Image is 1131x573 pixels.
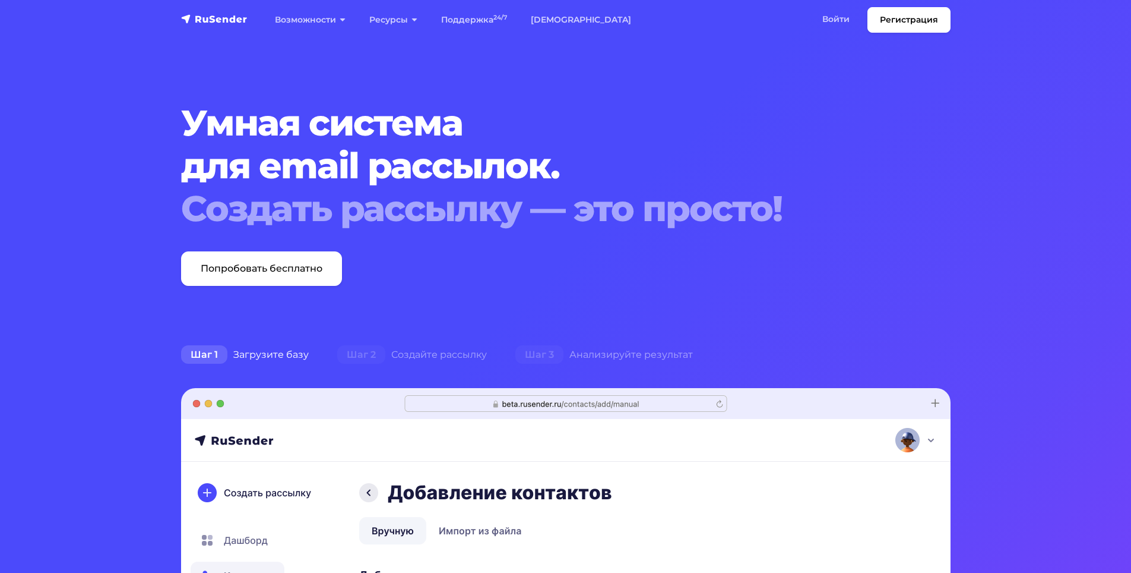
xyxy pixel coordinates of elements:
span: Шаг 2 [337,345,385,364]
sup: 24/7 [493,14,507,21]
div: Загрузите базу [167,343,323,367]
div: Анализируйте результат [501,343,707,367]
a: Регистрация [867,7,951,33]
a: Попробовать бесплатно [181,251,342,286]
h1: Умная система для email рассылок. [181,102,885,230]
a: Поддержка24/7 [429,8,519,32]
div: Создайте рассылку [323,343,501,367]
span: Шаг 1 [181,345,227,364]
a: [DEMOGRAPHIC_DATA] [519,8,643,32]
a: Ресурсы [357,8,429,32]
div: Создать рассылку — это просто! [181,187,885,230]
img: RuSender [181,13,248,25]
span: Шаг 3 [515,345,563,364]
a: Войти [810,7,861,32]
a: Возможности [263,8,357,32]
